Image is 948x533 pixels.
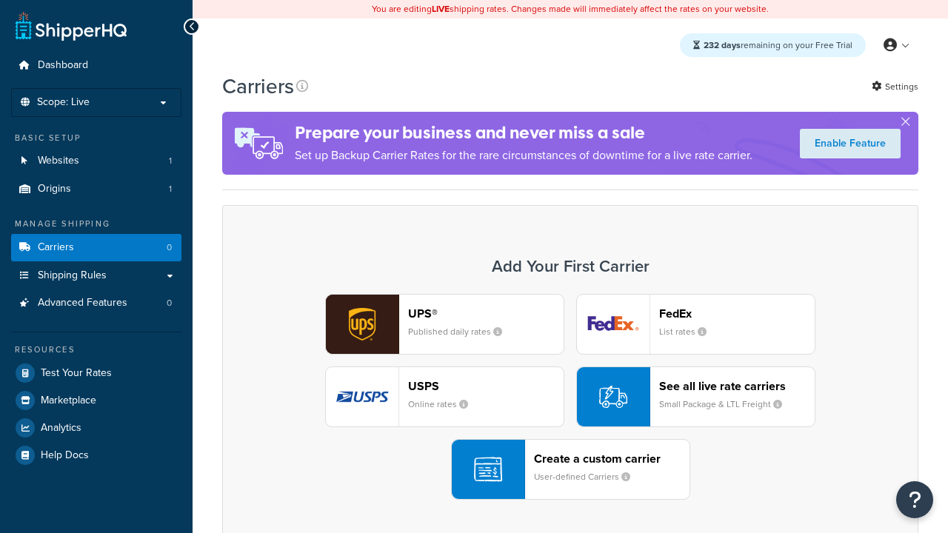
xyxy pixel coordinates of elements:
a: Analytics [11,415,181,441]
button: See all live rate carriersSmall Package & LTL Freight [576,366,815,427]
span: Shipping Rules [38,269,107,282]
img: fedEx logo [577,295,650,354]
a: Shipping Rules [11,262,181,289]
li: Websites [11,147,181,175]
h3: Add Your First Carrier [238,258,903,275]
img: icon-carrier-liverate-becf4550.svg [599,383,627,411]
small: List rates [659,325,718,338]
header: Create a custom carrier [534,452,690,466]
li: Advanced Features [11,289,181,317]
small: Online rates [408,398,480,411]
a: Marketplace [11,387,181,414]
button: fedEx logoFedExList rates [576,294,815,355]
a: Websites 1 [11,147,181,175]
h4: Prepare your business and never miss a sale [295,121,752,145]
button: Open Resource Center [896,481,933,518]
b: LIVE [432,2,450,16]
p: Set up Backup Carrier Rates for the rare circumstances of downtime for a live rate carrier. [295,145,752,166]
img: ups logo [326,295,398,354]
span: Carriers [38,241,74,254]
header: FedEx [659,306,815,321]
a: Dashboard [11,52,181,79]
a: Carriers 0 [11,234,181,261]
a: Test Your Rates [11,360,181,386]
span: Test Your Rates [41,367,112,380]
button: Create a custom carrierUser-defined Carriers [451,439,690,500]
div: Manage Shipping [11,218,181,230]
a: Origins 1 [11,175,181,203]
span: Help Docs [41,449,89,462]
a: Settings [872,76,918,97]
span: Dashboard [38,59,88,72]
button: ups logoUPS®Published daily rates [325,294,564,355]
a: Advanced Features 0 [11,289,181,317]
img: ad-rules-rateshop-fe6ec290ccb7230408bd80ed9643f0289d75e0ffd9eb532fc0e269fcd187b520.png [222,112,295,175]
div: remaining on your Free Trial [680,33,866,57]
span: Scope: Live [37,96,90,109]
h1: Carriers [222,72,294,101]
header: UPS® [408,306,564,321]
header: USPS [408,379,564,393]
strong: 232 days [704,38,741,52]
button: usps logoUSPSOnline rates [325,366,564,427]
img: icon-carrier-custom-c93b8a24.svg [474,455,502,483]
img: usps logo [326,367,398,426]
small: Small Package & LTL Freight [659,398,794,411]
span: Advanced Features [38,297,127,309]
a: ShipperHQ Home [16,11,127,41]
div: Resources [11,343,181,356]
div: Basic Setup [11,132,181,144]
span: 1 [169,183,172,195]
span: 0 [167,297,172,309]
span: Marketplace [41,395,96,407]
span: Origins [38,183,71,195]
span: Analytics [41,422,81,435]
li: Origins [11,175,181,203]
small: Published daily rates [408,325,514,338]
span: 1 [169,155,172,167]
span: Websites [38,155,79,167]
small: User-defined Carriers [534,470,642,483]
span: 0 [167,241,172,254]
li: Carriers [11,234,181,261]
header: See all live rate carriers [659,379,815,393]
a: Help Docs [11,442,181,469]
a: Enable Feature [800,129,901,158]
